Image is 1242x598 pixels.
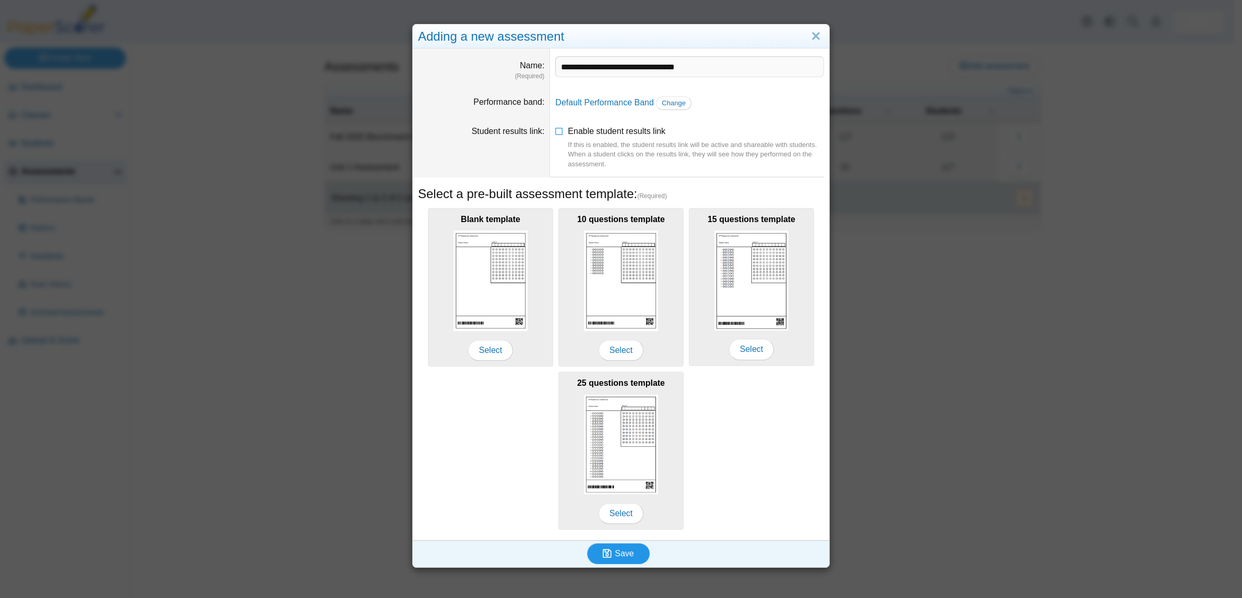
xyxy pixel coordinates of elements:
span: (Required) [637,192,667,201]
b: 15 questions template [708,215,795,224]
img: scan_sheet_blank.png [453,230,528,331]
b: Blank template [461,215,520,224]
div: If this is enabled, the student results link will be active and shareable with students. When a s... [568,140,824,169]
span: Select [599,503,643,524]
b: 10 questions template [577,215,665,224]
span: Enable student results link [568,127,824,169]
img: scan_sheet_15_questions.png [714,230,789,331]
img: scan_sheet_10_questions.png [584,230,658,331]
span: Select [599,340,643,361]
label: Student results link [472,127,545,136]
a: Default Performance Band [555,98,654,107]
span: Save [615,549,634,558]
span: Select [468,340,513,361]
button: Save [587,543,650,564]
a: Change [656,96,691,110]
span: Change [662,99,686,107]
div: Adding a new assessment [413,25,829,49]
b: 25 questions template [577,379,665,387]
label: Performance band [473,97,544,106]
label: Name [520,61,544,70]
img: scan_sheet_25_questions.png [584,395,658,495]
dfn: (Required) [418,72,544,81]
h5: Select a pre-built assessment template: [418,185,824,203]
a: Close [808,28,824,45]
span: Select [729,339,774,360]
